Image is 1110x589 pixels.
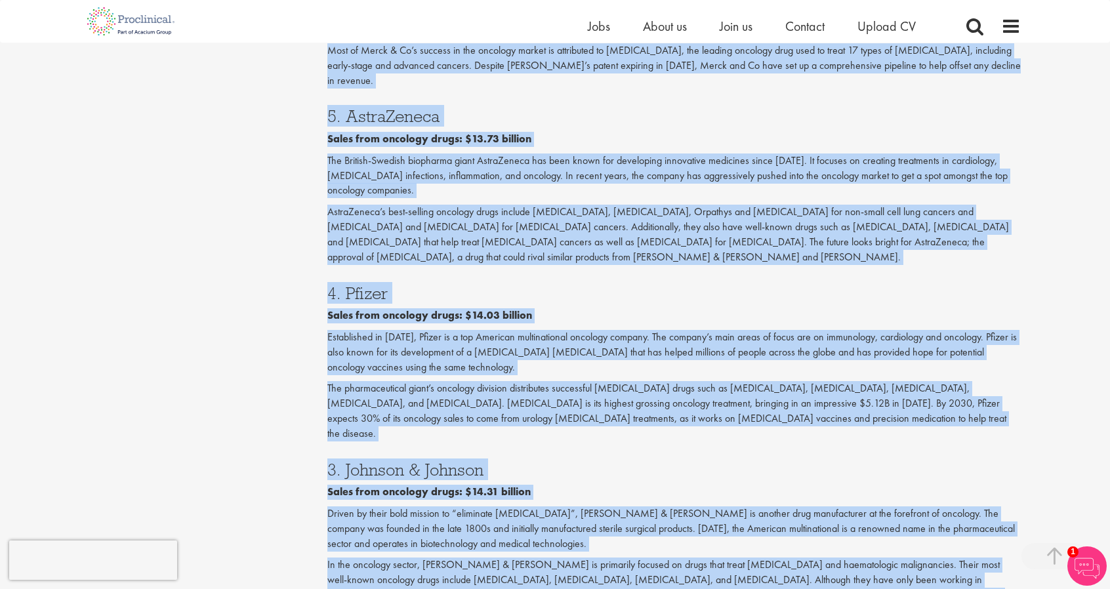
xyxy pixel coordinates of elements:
p: Driven by their bold mission to “eliminate [MEDICAL_DATA]”, [PERSON_NAME] & [PERSON_NAME] is anot... [327,506,1021,552]
a: Contact [785,18,825,35]
p: Most of Merck & Co’s success in the oncology market is attributed to [MEDICAL_DATA], the leading ... [327,43,1021,89]
p: Established in [DATE], Pfizer is a top American multinational oncology company. The company’s mai... [327,330,1021,375]
b: Sales from oncology drugs: $14.31 billion [327,485,531,498]
b: Sales from oncology drugs: $14.03 billion [327,308,532,322]
a: About us [643,18,687,35]
a: Upload CV [857,18,916,35]
p: The pharmaceutical giant’s oncology division distributes successful [MEDICAL_DATA] drugs such as ... [327,381,1021,441]
img: Chatbot [1067,546,1107,586]
a: Jobs [588,18,610,35]
iframe: reCAPTCHA [9,540,177,580]
a: Join us [720,18,752,35]
p: AstraZeneca’s best-selling oncology drugs include [MEDICAL_DATA], [MEDICAL_DATA], Orpathys and [M... [327,205,1021,264]
h3: 4. Pfizer [327,285,1021,302]
span: 1 [1067,546,1079,558]
b: Sales from oncology drugs: $13.73 billion [327,132,531,146]
p: The British-Swedish biopharma giant AstraZeneca has been known for developing innovative medicine... [327,153,1021,199]
h3: 3. Johnson & Johnson [327,461,1021,478]
h3: 5. AstraZeneca [327,108,1021,125]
